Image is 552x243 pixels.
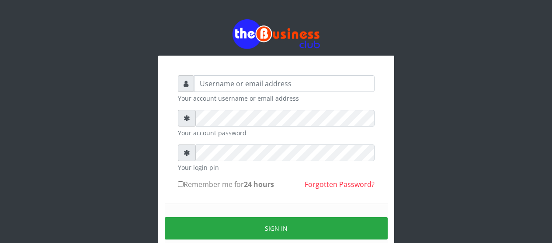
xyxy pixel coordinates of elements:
[194,75,375,92] input: Username or email address
[178,128,375,137] small: Your account password
[178,163,375,172] small: Your login pin
[178,181,184,187] input: Remember me for24 hours
[305,180,375,189] a: Forgotten Password?
[165,217,388,239] button: Sign in
[244,180,274,189] b: 24 hours
[178,179,274,190] label: Remember me for
[178,94,375,103] small: Your account username or email address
